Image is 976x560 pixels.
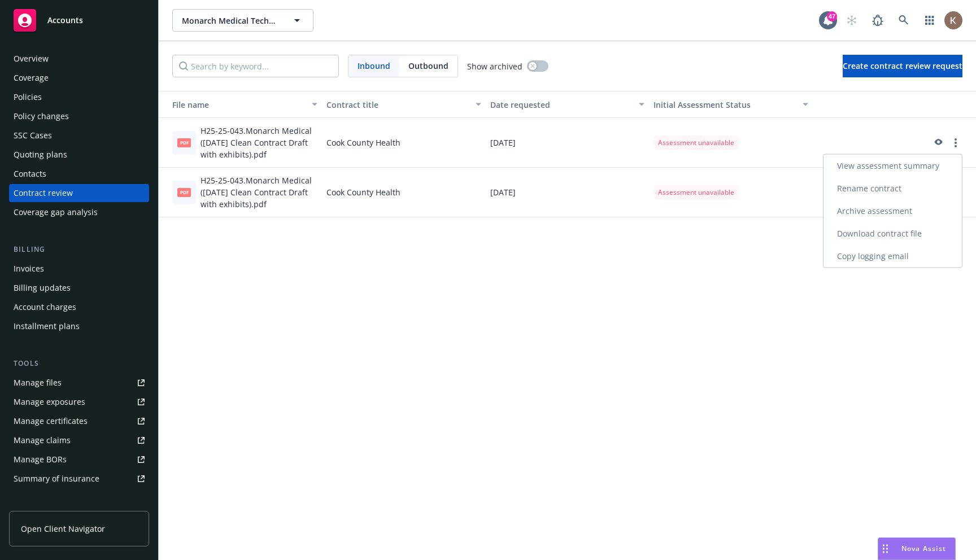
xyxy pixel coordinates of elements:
span: Accounts [47,16,83,25]
a: View assessment summary [823,155,962,177]
a: Installment plans [9,317,149,335]
div: H25-25-043.Monarch Medical ([DATE] Clean Contract Draft with exhibits).pdf [201,174,317,210]
span: Inbound [348,55,399,77]
div: Coverage gap analysis [14,203,98,221]
a: more [949,136,962,150]
a: Archive assessment [823,200,962,222]
a: Policy changes [9,107,149,125]
div: Manage files [14,374,62,392]
a: Report a Bug [866,9,889,32]
a: Coverage gap analysis [9,203,149,221]
a: Manage exposures [9,393,149,411]
a: preview [931,136,944,150]
button: Monarch Medical Technologies, LLC [172,9,313,32]
span: Assessment unavailable [658,138,734,148]
div: H25-25-043.Monarch Medical ([DATE] Clean Contract Draft with exhibits).pdf [201,125,317,160]
span: Show archived [467,60,522,72]
span: pdf [177,138,191,147]
a: Accounts [9,5,149,36]
div: 47 [827,11,837,21]
a: Copy logging email [823,245,962,268]
div: Toggle SortBy [653,99,795,111]
div: Manage claims [14,431,71,449]
span: Assessment unavailable [658,187,734,198]
a: Manage certificates [9,412,149,430]
div: Manage certificates [14,412,88,430]
div: Billing updates [14,279,71,297]
div: Installment plans [14,317,80,335]
button: Contract title [322,91,485,118]
a: Search [892,9,915,32]
span: Create contract review request [843,60,962,71]
div: Date requested [490,99,632,111]
div: Contract review [14,184,73,202]
input: Search by keyword... [172,55,339,77]
div: Coverage [14,69,49,87]
a: Contract review [9,184,149,202]
a: Manage claims [9,431,149,449]
div: Account charges [14,298,76,316]
a: Rename contract [823,177,962,200]
button: Create contract review request [843,55,962,77]
a: Overview [9,50,149,68]
span: Outbound [399,55,457,77]
a: Download contract file [823,222,962,245]
div: Policies [14,88,42,106]
a: Summary of insurance [9,470,149,488]
a: Quoting plans [9,146,149,164]
a: SSC Cases [9,126,149,145]
div: Policy changes [14,107,69,125]
span: Nova Assist [901,544,946,553]
div: Drag to move [878,538,892,559]
img: photo [944,11,962,29]
div: Overview [14,50,49,68]
div: Manage BORs [14,450,67,469]
a: Manage files [9,374,149,392]
div: Cook County Health [322,168,485,217]
a: Billing updates [9,279,149,297]
span: Initial Assessment Status [653,99,751,110]
div: Cook County Health [322,118,485,168]
a: Switch app [918,9,941,32]
a: Start snowing [840,9,863,32]
span: pdf [177,188,191,196]
span: Inbound [358,60,390,72]
button: Nova Assist [878,537,956,560]
div: [DATE] [486,118,649,168]
div: Summary of insurance [14,470,99,488]
div: Toggle SortBy [163,99,305,111]
div: [DATE] [486,168,649,217]
div: Contacts [14,165,46,183]
a: Invoices [9,260,149,278]
div: Tools [9,358,149,369]
a: Account charges [9,298,149,316]
a: Manage BORs [9,450,149,469]
button: Date requested [486,91,649,118]
div: Contract title [326,99,468,111]
span: Open Client Navigator [21,523,105,535]
div: Invoices [14,260,44,278]
a: Policies [9,88,149,106]
span: Outbound [408,60,448,72]
div: File name [163,99,305,111]
div: Quoting plans [14,146,67,164]
div: Billing [9,244,149,255]
a: Contacts [9,165,149,183]
div: Manage exposures [14,393,85,411]
span: Monarch Medical Technologies, LLC [182,15,280,27]
div: SSC Cases [14,126,52,145]
a: Coverage [9,69,149,87]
